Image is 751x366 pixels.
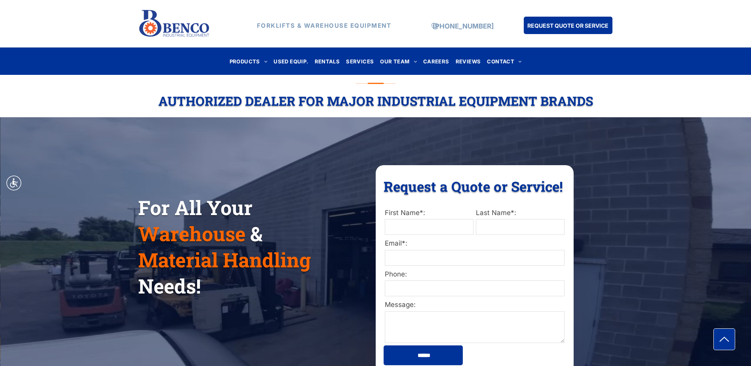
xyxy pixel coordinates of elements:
span: Material Handling [138,247,311,273]
a: CAREERS [420,56,453,67]
a: CONTACT [484,56,525,67]
strong: FORKLIFTS & WAREHOUSE EQUIPMENT [257,22,392,29]
label: First Name*: [385,208,473,218]
a: USED EQUIP. [270,56,311,67]
span: For All Your [138,194,253,221]
a: OUR TEAM [377,56,420,67]
span: Warehouse [138,221,245,247]
a: REQUEST QUOTE OR SERVICE [524,17,612,34]
label: Last Name*: [476,208,565,218]
a: PRODUCTS [226,56,271,67]
label: Phone: [385,269,565,280]
span: Authorized Dealer For Major Industrial Equipment Brands [158,92,593,109]
span: Needs! [138,273,201,299]
a: RENTALS [312,56,343,67]
label: Message: [385,300,565,310]
span: Request a Quote or Service! [384,177,563,195]
a: SERVICES [343,56,377,67]
a: REVIEWS [453,56,484,67]
span: REQUEST QUOTE OR SERVICE [527,18,608,33]
label: Email*: [385,238,565,249]
span: & [250,221,262,247]
a: [PHONE_NUMBER] [433,22,494,30]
